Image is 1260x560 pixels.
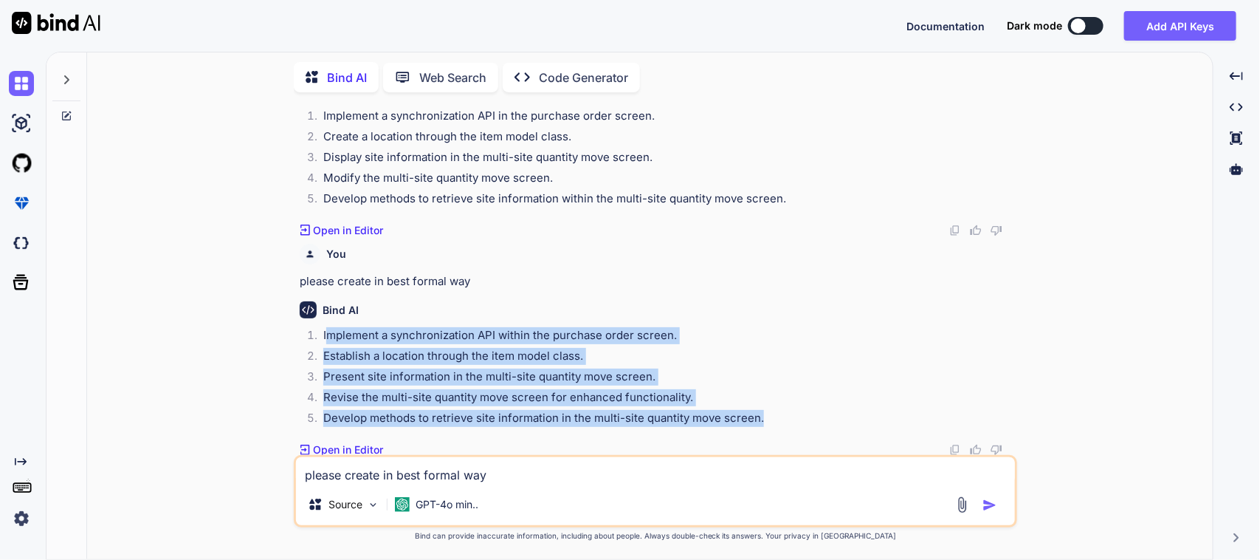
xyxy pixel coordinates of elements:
li: Display site information in the multi-site quantity move screen. [311,149,1014,170]
li: Modify the multi-site quantity move screen. [311,170,1014,191]
p: Bind AI [327,69,367,86]
li: Develop methods to retrieve site information in the multi-site quantity move screen. [311,410,1014,431]
p: please create in best formal way [300,273,1014,290]
span: Documentation [906,20,985,33]
p: Source [328,497,362,512]
li: Develop methods to retrieve site information within the multi-site quantity move screen. [311,191,1014,211]
p: Open in Editor [313,223,383,238]
p: Web Search [419,69,486,86]
li: Present site information in the multi-site quantity move screen. [311,369,1014,389]
li: Revise the multi-site quantity move screen for enhanced functionality. [311,389,1014,410]
img: Bind AI [12,12,100,34]
li: Implement a synchronization API within the purchase order screen. [311,327,1014,348]
img: GPT-4o mini [395,497,410,512]
li: Establish a location through the item model class. [311,348,1014,369]
img: dislike [991,225,1002,236]
li: Create a location through the item model class. [311,129,1014,149]
img: githubLight [9,151,34,176]
p: Open in Editor [313,443,383,457]
button: Documentation [906,18,985,34]
img: attachment [954,496,971,513]
img: chat [9,71,34,96]
img: dislike [991,444,1002,456]
h6: Bind AI [323,303,359,318]
img: premium [9,191,34,216]
img: copy [949,225,961,236]
img: ai-studio [9,111,34,136]
span: Dark mode [1007,18,1062,33]
img: copy [949,444,961,456]
p: Bind can provide inaccurate information, including about people. Always double-check its answers.... [294,530,1017,542]
li: Implement a synchronization API in the purchase order screen. [311,108,1014,129]
img: darkCloudIdeIcon [9,231,34,256]
img: like [970,444,982,456]
button: Add API Keys [1124,11,1236,41]
img: settings [9,506,34,531]
img: Pick Models [367,499,379,511]
p: GPT-4o min.. [416,497,478,512]
p: Code Generator [539,69,628,86]
img: icon [982,498,997,513]
h6: You [326,247,346,262]
img: like [970,225,982,236]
